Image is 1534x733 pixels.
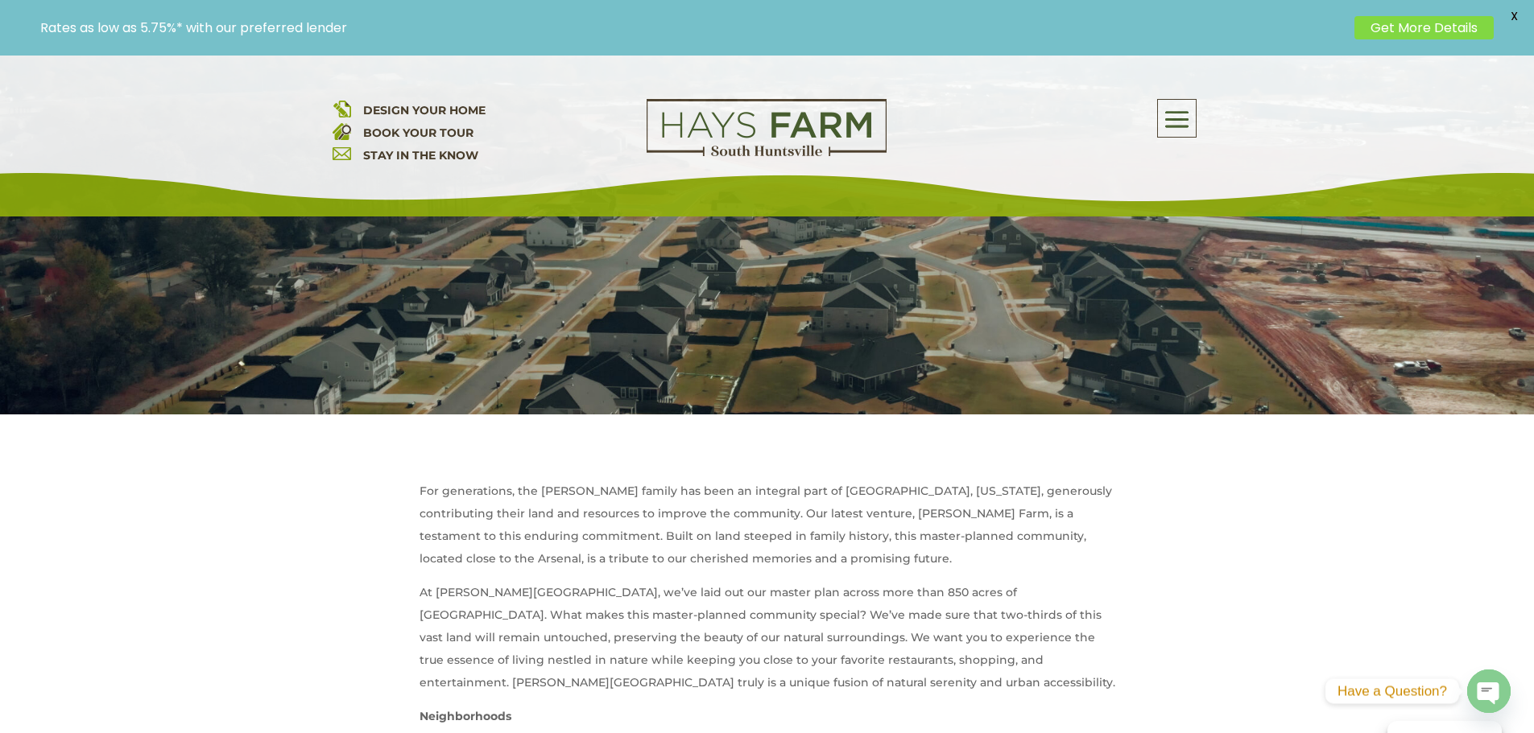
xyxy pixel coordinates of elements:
[333,121,351,140] img: book your home tour
[420,581,1115,705] p: At [PERSON_NAME][GEOGRAPHIC_DATA], we’ve laid out our master plan across more than 850 acres of [...
[333,99,351,117] img: design your home
[420,480,1115,581] p: For generations, the [PERSON_NAME] family has been an integral part of [GEOGRAPHIC_DATA], [US_STA...
[363,103,486,117] a: DESIGN YOUR HOME
[647,99,887,157] img: Logo
[647,146,887,160] a: hays farm homes huntsville development
[363,126,473,140] a: BOOK YOUR TOUR
[1354,16,1494,39] a: Get More Details
[363,148,478,163] a: STAY IN THE KNOW
[40,20,1346,35] p: Rates as low as 5.75%* with our preferred lender
[1502,4,1526,28] span: X
[420,709,511,723] strong: Neighborhoods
